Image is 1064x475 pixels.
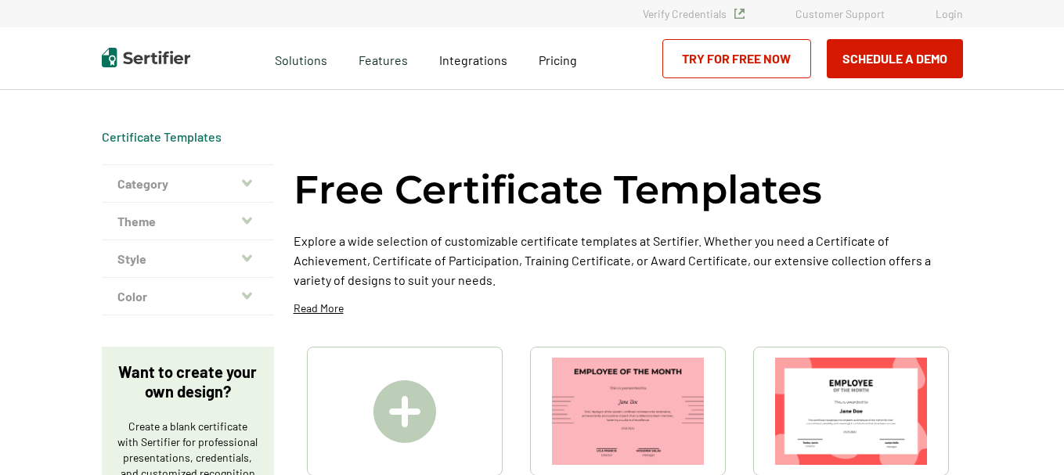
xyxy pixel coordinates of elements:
[734,9,745,19] img: Verified
[373,380,436,443] img: Create A Blank Certificate
[795,7,885,20] a: Customer Support
[102,48,190,67] img: Sertifier | Digital Credentialing Platform
[294,300,344,316] p: Read More
[102,240,274,278] button: Style
[539,49,577,68] a: Pricing
[102,129,222,144] a: Certificate Templates
[439,49,507,68] a: Integrations
[102,129,222,145] span: Certificate Templates
[775,358,927,465] img: Modern & Red Employee of the Month Certificate Template
[662,39,811,78] a: Try for Free Now
[294,231,963,290] p: Explore a wide selection of customizable certificate templates at Sertifier. Whether you need a C...
[102,129,222,145] div: Breadcrumb
[552,358,704,465] img: Simple & Modern Employee of the Month Certificate Template
[643,7,745,20] a: Verify Credentials
[439,52,507,67] span: Integrations
[102,278,274,315] button: Color
[117,362,258,401] p: Want to create your own design?
[294,164,822,215] h1: Free Certificate Templates
[359,49,408,68] span: Features
[936,7,963,20] a: Login
[539,52,577,67] span: Pricing
[275,49,327,68] span: Solutions
[102,165,274,203] button: Category
[102,203,274,240] button: Theme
